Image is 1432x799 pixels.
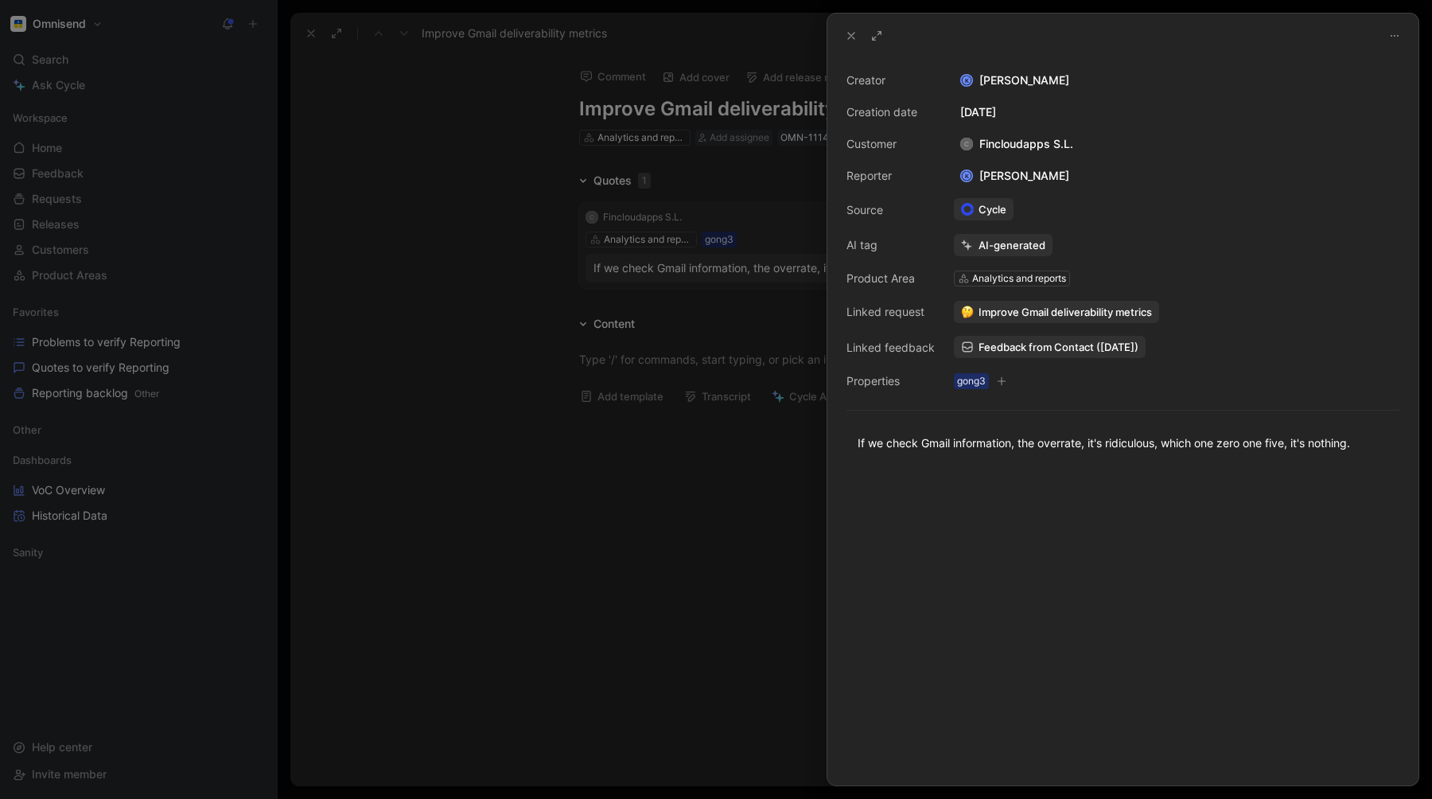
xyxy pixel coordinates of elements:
[972,271,1066,286] div: Analytics and reports
[954,336,1146,358] a: Feedback from Contact ([DATE])
[846,269,935,288] div: Product Area
[846,103,935,122] div: Creation date
[957,373,986,389] div: gong3
[846,338,935,357] div: Linked feedback
[979,238,1045,252] div: AI-generated
[846,166,935,185] div: Reporter
[960,138,973,150] div: C
[846,201,935,220] div: Source
[846,302,935,322] div: Linked request
[954,103,1399,122] div: [DATE]
[954,198,1014,220] a: Cycle
[961,306,974,318] img: 🤔
[954,301,1159,323] button: 🤔Improve Gmail deliverability metrics
[962,171,972,181] div: K
[954,134,1080,154] div: Fincloudapps S.L.
[846,236,935,255] div: AI tag
[846,372,935,391] div: Properties
[962,76,972,86] div: K
[954,166,1076,185] div: [PERSON_NAME]
[846,71,935,90] div: Creator
[979,305,1152,319] span: Improve Gmail deliverability metrics
[846,134,935,154] div: Customer
[858,435,1388,451] div: If we check Gmail information, the overrate, it's ridiculous, which one zero one five, it's nothing.
[954,71,1399,90] div: [PERSON_NAME]
[979,340,1138,354] span: Feedback from Contact ([DATE])
[954,234,1053,256] button: AI-generated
